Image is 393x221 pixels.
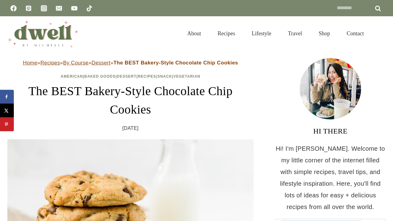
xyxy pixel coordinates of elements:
[179,23,372,44] nav: Primary Navigation
[23,60,37,66] a: Home
[61,74,83,79] a: American
[275,126,386,137] h3: HI THERE
[53,2,65,14] a: Email
[7,19,78,48] img: DWELL by michelle
[138,74,156,79] a: Recipes
[38,2,50,14] a: Instagram
[91,60,110,66] a: Dessert
[84,74,116,79] a: Baked Goods
[280,23,310,44] a: Travel
[7,2,20,14] a: Facebook
[83,2,95,14] a: TikTok
[375,28,386,39] button: View Search Form
[123,124,139,133] time: [DATE]
[243,23,280,44] a: Lifestyle
[61,74,200,79] span: | | | | |
[209,23,243,44] a: Recipes
[179,23,209,44] a: About
[7,82,254,119] h1: The BEST Bakery-Style Chocolate Chip Cookies
[338,23,372,44] a: Contact
[114,60,238,66] strong: The BEST Bakery-Style Chocolate Chip Cookies
[63,60,88,66] a: By Course
[173,74,200,79] a: Vegetarian
[68,2,80,14] a: YouTube
[158,74,172,79] a: Snack
[310,23,338,44] a: Shop
[117,74,137,79] a: Dessert
[22,2,35,14] a: Pinterest
[23,60,238,66] span: » » » »
[275,143,386,213] p: Hi! I'm [PERSON_NAME]. Welcome to my little corner of the internet filled with simple recipes, tr...
[40,60,60,66] a: Recipes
